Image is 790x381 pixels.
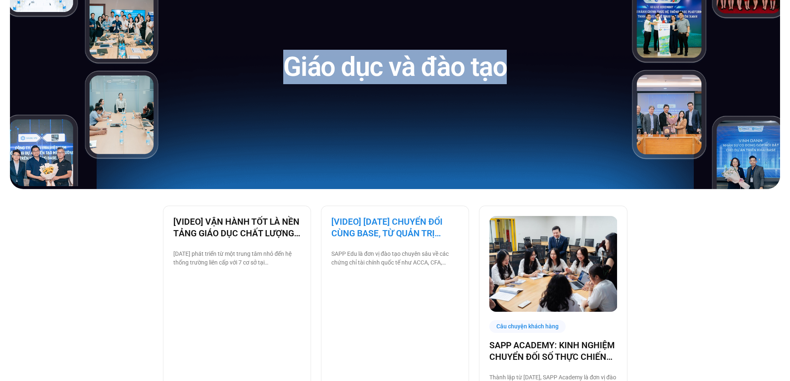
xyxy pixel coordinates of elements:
h1: Giáo dục và đào tạo [283,50,507,84]
a: SAPP ACADEMY: KINH NGHIỆM CHUYỂN ĐỐI SỐ THỰC CHIẾN TỪ TƯ DUY QUẢN TRỊ VỮNG [489,340,617,363]
a: [VIDEO] VẬN HÀNH TỐT LÀ NỀN TẢNG GIÁO DỤC CHẤT LƯỢNG – BAMBOO SCHOOL CHỌN BASE [173,216,301,239]
p: SAPP Edu là đơn vị đào tạo chuyên sâu về các chứng chỉ tài chính quốc tế như ACCA, CFA, CMA… Với ... [331,250,459,267]
p: [DATE] phát triển từ một trung tâm nhỏ đến hệ thống trường liên cấp với 7 cơ sở tại [GEOGRAPHIC_D... [173,250,301,267]
a: [VIDEO] [DATE] CHUYỂN ĐỔI CÙNG BASE, TỪ QUẢN TRỊ NHÂN SỰ ĐẾN VẬN HÀNH TOÀN BỘ TỔ CHỨC TẠI [GEOGRA... [331,216,459,239]
div: Câu chuyện khách hàng [489,320,566,333]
